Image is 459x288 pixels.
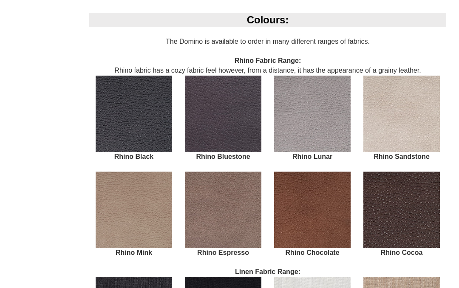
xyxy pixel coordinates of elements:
[196,153,250,160] b: Rhino Bluestone
[89,13,446,27] div: Colours:
[185,76,261,152] img: Rhino Bluestone
[292,153,332,160] b: Rhino Lunar
[363,172,440,248] img: Rhino Cocoa
[235,57,301,64] b: Rhino Fabric Range:
[116,249,152,256] b: Rhino Mink
[185,172,261,248] img: Rhino Espresso
[274,76,351,152] img: Rhino Lunar
[285,249,339,256] b: Rhino Chocolate
[114,153,153,160] b: Rhino Black
[274,172,351,248] img: Rhino Chocolate
[89,56,446,76] div: Rhino fabric has a cozy fabric feel however, from a distance, it has the appearance of a grainy l...
[235,268,300,275] b: Linen Fabric Range:
[381,249,423,256] b: Rhino Cocoa
[96,172,172,248] img: Rhino Mink
[96,76,172,152] img: Rhino Black
[374,153,430,160] b: Rhino Sandstone
[363,76,440,152] img: Rhino Sandstone
[197,249,249,256] b: Rhino Espresso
